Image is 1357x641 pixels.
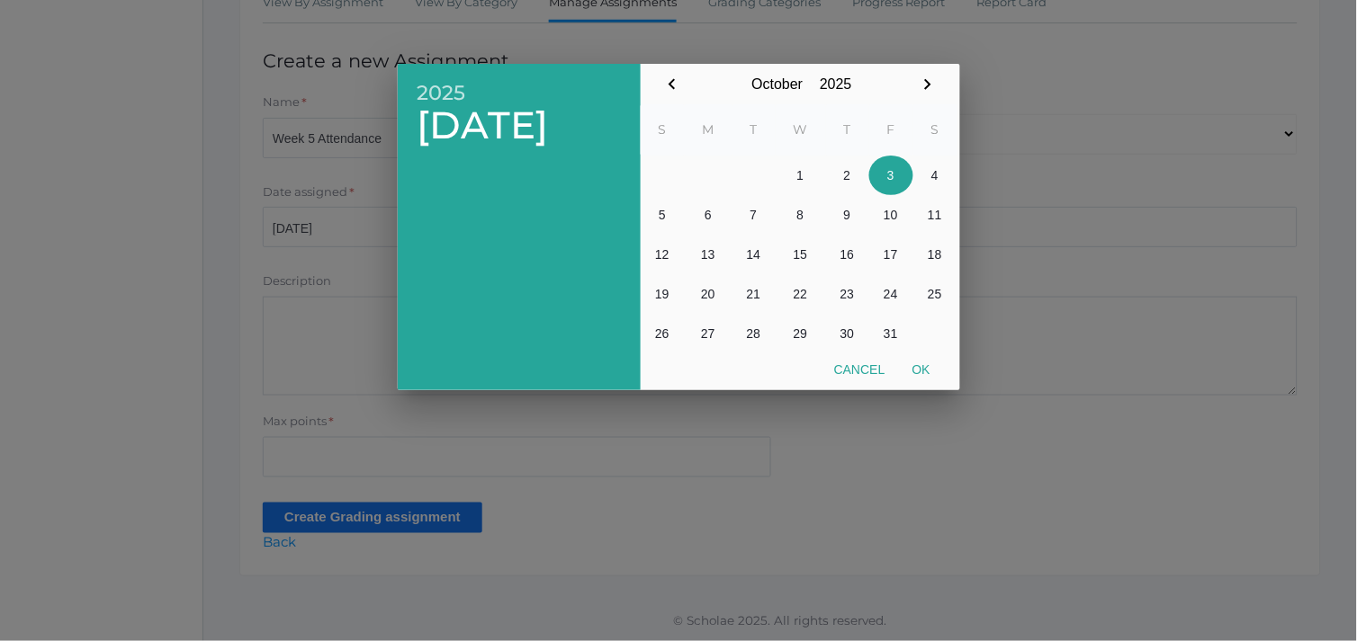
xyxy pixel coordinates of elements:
[913,156,957,195] button: 4
[869,195,913,235] button: 10
[641,195,685,235] button: 5
[418,82,621,104] span: 2025
[887,121,895,138] abbr: Friday
[913,274,957,314] button: 25
[826,195,869,235] button: 9
[931,121,939,138] abbr: Saturday
[685,235,732,274] button: 13
[776,274,826,314] button: 22
[776,235,826,274] button: 15
[641,235,685,274] button: 12
[844,121,851,138] abbr: Thursday
[418,104,621,147] span: [DATE]
[821,353,899,386] button: Cancel
[685,274,732,314] button: 20
[826,314,869,353] button: 30
[869,235,913,274] button: 17
[826,274,869,314] button: 23
[776,156,826,195] button: 1
[826,235,869,274] button: 16
[776,314,826,353] button: 29
[776,195,826,235] button: 8
[869,314,913,353] button: 31
[641,274,685,314] button: 19
[869,274,913,314] button: 24
[732,274,776,314] button: 21
[641,314,685,353] button: 26
[685,314,732,353] button: 27
[794,121,808,138] abbr: Wednesday
[703,121,714,138] abbr: Monday
[869,156,913,195] button: 3
[899,353,944,386] button: Ok
[913,235,957,274] button: 18
[913,195,957,235] button: 11
[685,195,732,235] button: 6
[826,156,869,195] button: 2
[732,195,776,235] button: 7
[732,314,776,353] button: 28
[659,121,667,138] abbr: Sunday
[732,235,776,274] button: 14
[750,121,758,138] abbr: Tuesday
